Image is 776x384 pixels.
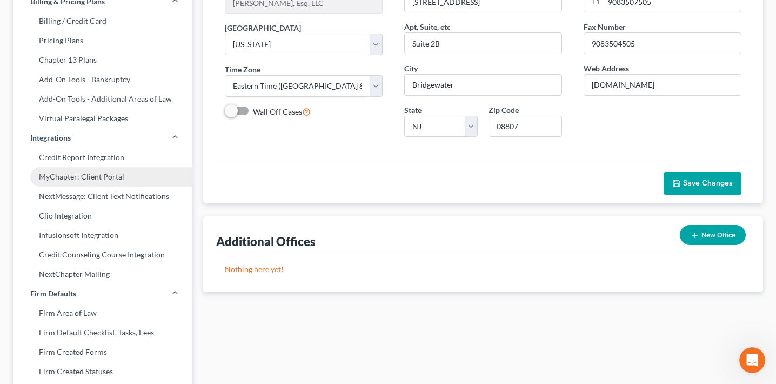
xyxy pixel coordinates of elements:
[13,109,192,128] a: Virtual Paralegal Packages
[404,63,418,74] label: City
[405,33,561,54] input: (optional)
[13,187,192,206] a: NextMessage: Client Text Notifications
[13,323,192,342] a: Firm Default Checklist, Tasks, Fees
[225,264,741,275] p: Nothing here yet!
[13,70,192,89] a: Add-On Tools - Bankruptcy
[680,225,746,245] button: New Office
[489,104,519,116] label: Zip Code
[664,172,741,195] button: Save Changes
[584,75,741,95] input: Enter web address....
[225,22,301,34] label: [GEOGRAPHIC_DATA]
[584,33,741,54] input: Enter fax...
[13,245,192,264] a: Credit Counseling Course Integration
[30,288,76,299] span: Firm Defaults
[584,63,629,74] label: Web Address
[253,107,302,116] span: Wall Off Cases
[405,75,561,95] input: Enter city...
[683,178,733,188] span: Save Changes
[13,342,192,362] a: Firm Created Forms
[404,21,451,32] label: Apt, Suite, etc
[30,133,71,143] span: Integrations
[13,264,192,284] a: NextChapter Mailing
[13,11,192,31] a: Billing / Credit Card
[404,104,422,116] label: State
[13,148,192,167] a: Credit Report Integration
[584,21,626,32] label: Fax Number
[13,362,192,381] a: Firm Created Statuses
[739,347,765,373] iframe: Intercom live chat
[13,167,192,187] a: MyChapter: Client Portal
[216,234,316,249] div: Additional Offices
[13,31,192,50] a: Pricing Plans
[13,303,192,323] a: Firm Area of Law
[13,89,192,109] a: Add-On Tools - Additional Areas of Law
[13,226,192,245] a: Infusionsoft Integration
[225,64,260,75] label: Time Zone
[13,206,192,226] a: Clio Integration
[13,50,192,70] a: Chapter 13 Plans
[13,284,192,303] a: Firm Defaults
[13,128,192,148] a: Integrations
[489,116,562,137] input: XXXXX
